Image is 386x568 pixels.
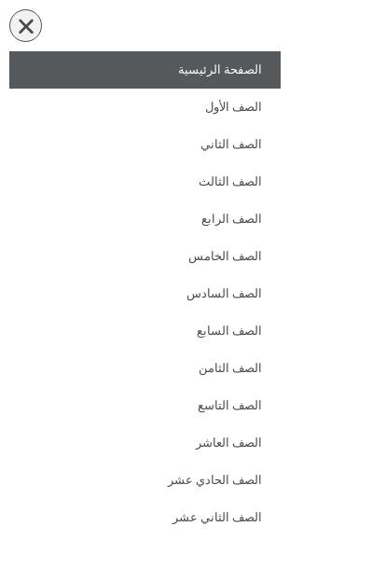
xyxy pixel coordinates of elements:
a: الصف السادس [9,275,281,312]
a: الصف العاشر [9,424,281,462]
a: الصفحة الرئيسية [9,51,281,89]
a: الصف السابع [9,312,281,350]
a: الصف الثامن [9,350,281,387]
a: الصف الحادي عشر [9,462,281,499]
a: الصف التاسع [9,387,281,424]
div: כפתור פתיחת תפריט [9,9,42,42]
a: الصف الثالث [9,163,281,201]
a: الصف الأول [9,89,281,126]
a: الصف الثاني عشر [9,499,281,536]
a: الصف الرابع [9,201,281,238]
a: الصف الثاني [9,126,281,163]
a: الصف الخامس [9,238,281,275]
